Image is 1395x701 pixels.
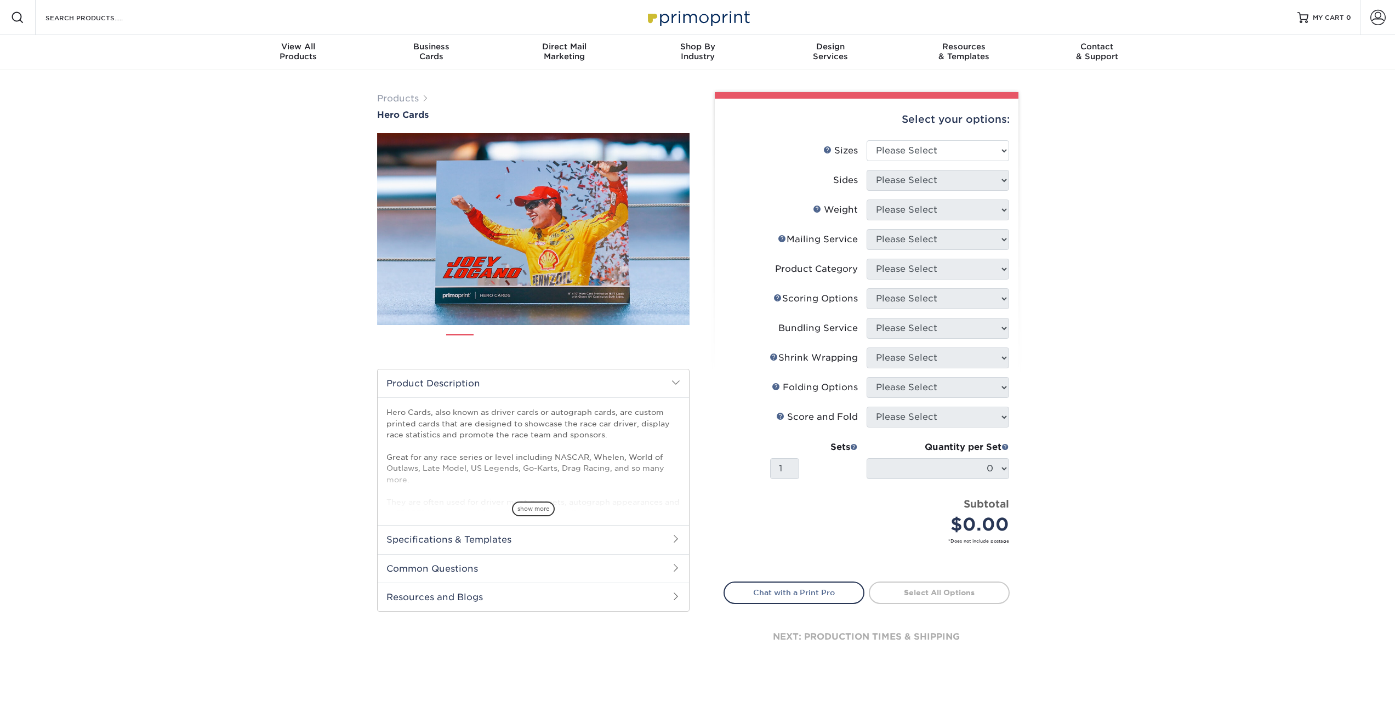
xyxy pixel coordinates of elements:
[232,42,365,61] div: Products
[498,42,631,61] div: Marketing
[520,329,547,357] img: Hero Cards 03
[378,369,689,397] h2: Product Description
[643,5,753,29] img: Primoprint
[378,525,689,554] h2: Specifications & Templates
[772,381,858,394] div: Folding Options
[446,330,474,357] img: Hero Cards 01
[1313,13,1344,22] span: MY CART
[232,35,365,70] a: View AllProducts
[897,42,1030,52] span: Resources
[773,292,858,305] div: Scoring Options
[732,538,1009,544] small: *Does not include postage
[778,322,858,335] div: Bundling Service
[631,42,764,52] span: Shop By
[1030,42,1164,61] div: & Support
[875,511,1009,538] div: $0.00
[770,441,858,454] div: Sets
[593,329,620,357] img: Hero Cards 05
[764,42,897,52] span: Design
[775,263,858,276] div: Product Category
[377,131,690,327] img: Hero Cards 01
[764,42,897,61] div: Services
[377,93,419,104] a: Products
[556,329,584,357] img: Hero Cards 04
[833,174,858,187] div: Sides
[498,35,631,70] a: Direct MailMarketing
[724,99,1010,140] div: Select your options:
[869,582,1010,603] a: Select All Options
[498,42,631,52] span: Direct Mail
[44,11,151,24] input: SEARCH PRODUCTS.....
[813,203,858,216] div: Weight
[770,351,858,364] div: Shrink Wrapping
[764,35,897,70] a: DesignServices
[724,582,864,603] a: Chat with a Print Pro
[897,42,1030,61] div: & Templates
[377,110,690,120] a: Hero Cards
[378,554,689,583] h2: Common Questions
[897,35,1030,70] a: Resources& Templates
[483,329,510,357] img: Hero Cards 02
[512,501,555,516] span: show more
[776,411,858,424] div: Score and Fold
[964,498,1009,510] strong: Subtotal
[724,604,1010,670] div: next: production times & shipping
[365,42,498,61] div: Cards
[386,407,680,585] p: Hero Cards, also known as driver cards or autograph cards, are custom printed cards that are desi...
[631,35,764,70] a: Shop ByIndustry
[232,42,365,52] span: View All
[823,144,858,157] div: Sizes
[1030,35,1164,70] a: Contact& Support
[378,583,689,611] h2: Resources and Blogs
[1030,42,1164,52] span: Contact
[778,233,858,246] div: Mailing Service
[631,42,764,61] div: Industry
[1346,14,1351,21] span: 0
[365,35,498,70] a: BusinessCards
[365,42,498,52] span: Business
[867,441,1009,454] div: Quantity per Set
